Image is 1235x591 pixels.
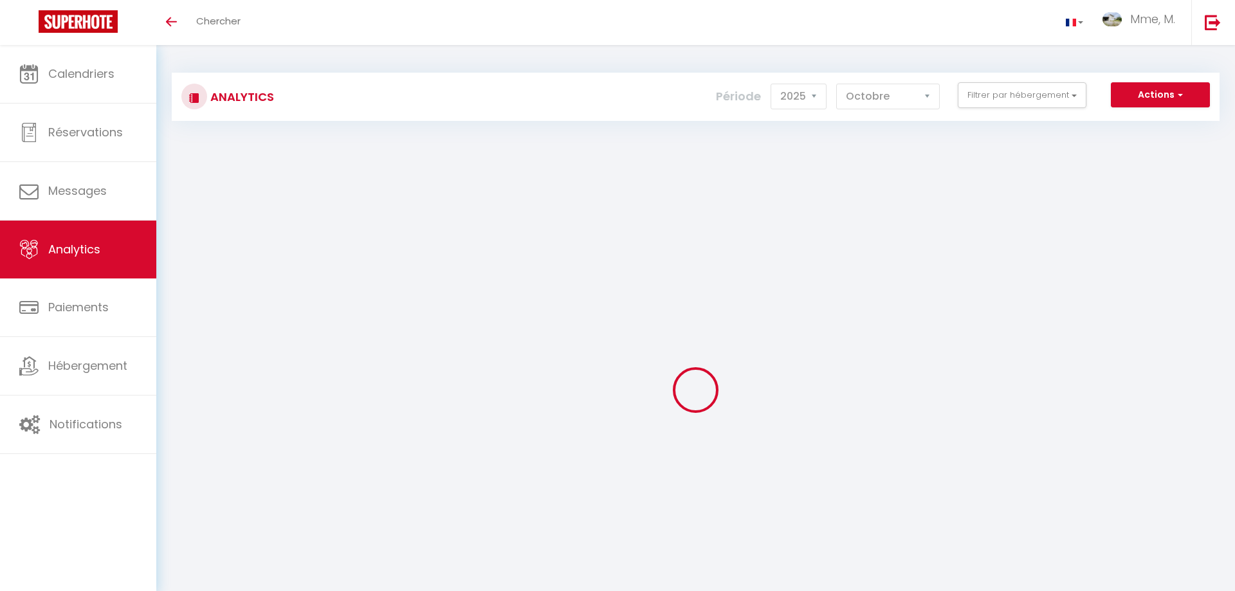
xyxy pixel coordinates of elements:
[39,10,118,33] img: Super Booking
[1130,11,1175,27] span: Mme, M.
[958,82,1086,108] button: Filtrer par hébergement
[50,416,122,432] span: Notifications
[1102,12,1122,27] img: ...
[48,66,114,82] span: Calendriers
[716,82,761,111] label: Période
[207,82,274,111] h3: Analytics
[48,124,123,140] span: Réservations
[48,358,127,374] span: Hébergement
[48,183,107,199] span: Messages
[196,14,241,28] span: Chercher
[48,299,109,315] span: Paiements
[1205,14,1221,30] img: logout
[48,241,100,257] span: Analytics
[1111,82,1210,108] button: Actions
